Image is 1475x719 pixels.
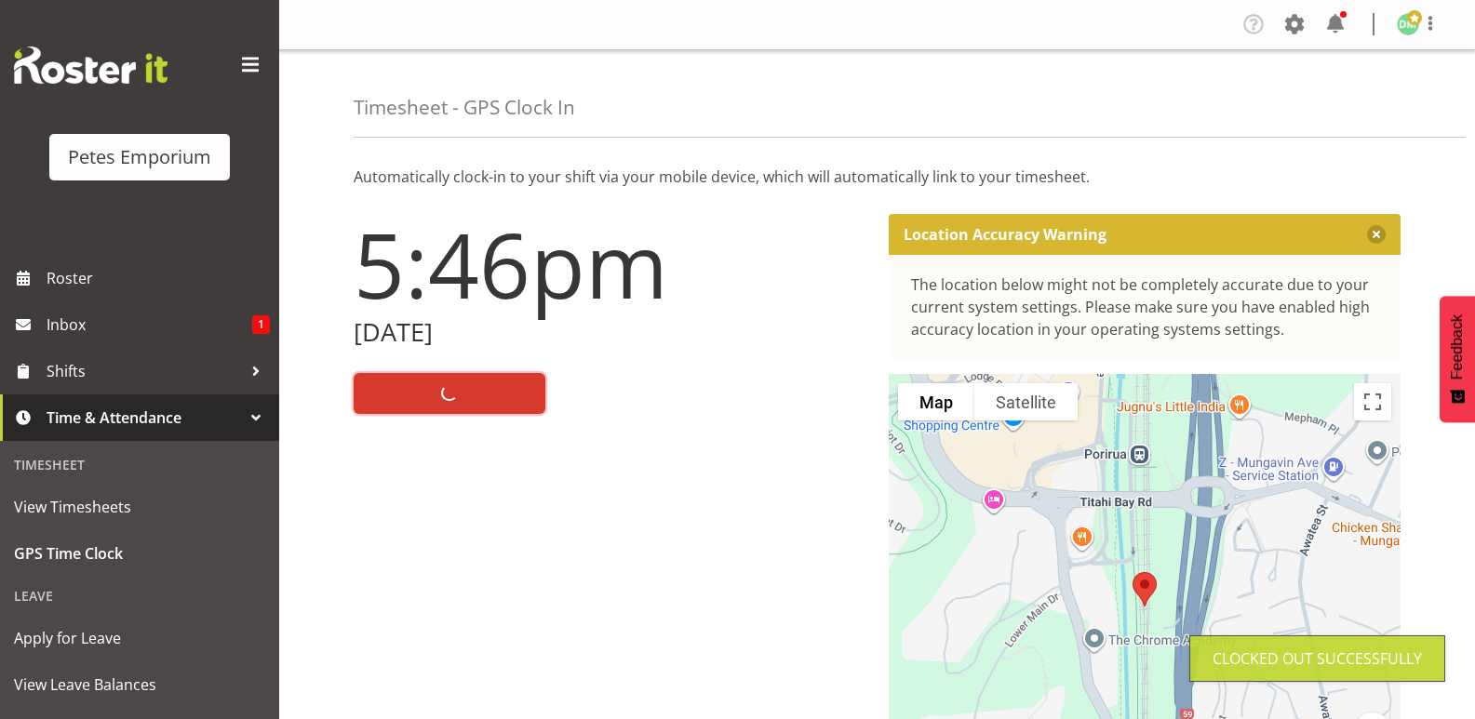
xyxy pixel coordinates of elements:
[1449,314,1466,379] span: Feedback
[354,97,575,118] h4: Timesheet - GPS Clock In
[904,225,1106,244] p: Location Accuracy Warning
[5,446,275,484] div: Timesheet
[1440,296,1475,422] button: Feedback - Show survey
[911,273,1379,340] div: The location below might not be completely accurate due to your current system settings. Please m...
[1354,383,1391,420] button: Toggle fullscreen view
[47,404,242,432] span: Time & Attendance
[14,671,265,699] span: View Leave Balances
[14,493,265,521] span: View Timesheets
[354,166,1401,188] p: Automatically clock-in to your shift via your mobile device, which will automatically link to you...
[68,143,211,171] div: Petes Emporium
[974,383,1078,420] button: Show satellite imagery
[14,539,265,567] span: GPS Time Clock
[47,311,252,339] span: Inbox
[1367,225,1386,244] button: Close message
[1213,647,1422,670] div: Clocked out Successfully
[898,383,974,420] button: Show street map
[14,624,265,652] span: Apply for Leave
[47,264,270,292] span: Roster
[47,357,242,385] span: Shifts
[14,47,168,84] img: Rosterit website logo
[5,484,275,530] a: View Timesheets
[5,577,275,615] div: Leave
[5,530,275,577] a: GPS Time Clock
[5,615,275,661] a: Apply for Leave
[252,315,270,334] span: 1
[354,318,866,347] h2: [DATE]
[354,214,866,314] h1: 5:46pm
[1397,13,1419,35] img: david-mcauley697.jpg
[5,661,275,708] a: View Leave Balances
